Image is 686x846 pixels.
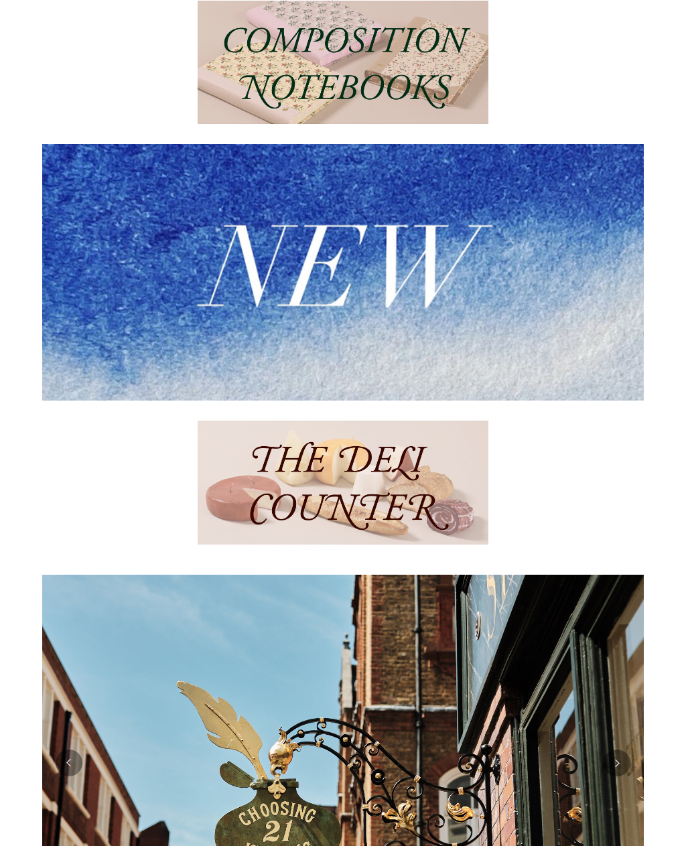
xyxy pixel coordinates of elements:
img: New.jpg__PID:f73bdf93-380a-4a35-bcfe-7823039498e1 [42,144,644,400]
img: 202302 Composition ledgers.jpg__PID:69722ee6-fa44-49dd-a067-31375e5d54ec [198,1,488,125]
button: Next [604,750,630,776]
button: Previous [56,750,82,776]
img: The Deli Counter [198,421,488,545]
